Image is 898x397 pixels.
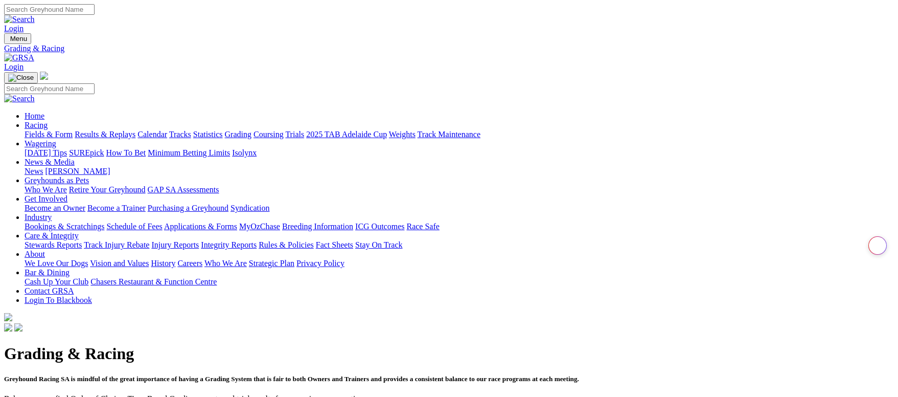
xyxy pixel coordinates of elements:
[148,148,230,157] a: Minimum Betting Limits
[25,194,67,203] a: Get Involved
[25,148,894,158] div: Wagering
[193,130,223,139] a: Statistics
[4,323,12,332] img: facebook.svg
[148,204,228,212] a: Purchasing a Greyhound
[25,167,43,175] a: News
[4,15,35,24] img: Search
[4,344,894,363] h1: Grading & Racing
[90,277,217,286] a: Chasers Restaurant & Function Centre
[25,250,45,258] a: About
[69,148,104,157] a: SUREpick
[259,240,314,249] a: Rules & Policies
[25,240,894,250] div: Care & Integrity
[25,112,44,120] a: Home
[148,185,219,194] a: GAP SA Assessments
[201,240,257,249] a: Integrity Reports
[75,130,135,139] a: Results & Replays
[4,62,24,71] a: Login
[25,240,82,249] a: Stewards Reports
[8,74,34,82] img: Close
[14,323,22,332] img: twitter.svg
[4,33,31,44] button: Toggle navigation
[164,222,237,231] a: Applications & Forms
[249,259,294,268] a: Strategic Plan
[151,240,199,249] a: Injury Reports
[25,130,894,139] div: Racing
[25,268,70,277] a: Bar & Dining
[282,222,353,231] a: Breeding Information
[10,35,27,42] span: Menu
[355,240,402,249] a: Stay On Track
[231,204,269,212] a: Syndication
[225,130,251,139] a: Grading
[306,130,387,139] a: 2025 TAB Adelaide Cup
[25,204,85,212] a: Become an Owner
[4,94,35,103] img: Search
[25,296,92,304] a: Login To Blackbook
[239,222,280,231] a: MyOzChase
[25,204,894,213] div: Get Involved
[25,259,88,268] a: We Love Our Dogs
[45,167,110,175] a: [PERSON_NAME]
[90,259,149,268] a: Vision and Values
[25,277,88,286] a: Cash Up Your Club
[25,213,52,222] a: Industry
[254,130,284,139] a: Coursing
[87,204,146,212] a: Become a Trainer
[316,240,353,249] a: Fact Sheets
[204,259,247,268] a: Who We Are
[4,53,34,62] img: GRSA
[406,222,439,231] a: Race Safe
[25,259,894,268] div: About
[4,4,95,15] input: Search
[4,313,12,321] img: logo-grsa-white.png
[25,185,894,194] div: Greyhounds as Pets
[137,130,167,139] a: Calendar
[4,83,95,94] input: Search
[355,222,404,231] a: ICG Outcomes
[232,148,257,157] a: Isolynx
[25,121,48,129] a: Racing
[25,286,74,295] a: Contact GRSA
[25,222,894,231] div: Industry
[25,185,67,194] a: Who We Are
[4,24,24,33] a: Login
[4,44,894,53] a: Grading & Racing
[69,185,146,194] a: Retire Your Greyhound
[4,72,38,83] button: Toggle navigation
[4,375,894,383] h5: Greyhound Racing SA is mindful of the great importance of having a Grading System that is fair to...
[84,240,149,249] a: Track Injury Rebate
[177,259,202,268] a: Careers
[25,139,56,148] a: Wagering
[169,130,191,139] a: Tracks
[40,72,48,80] img: logo-grsa-white.png
[25,176,89,185] a: Greyhounds as Pets
[25,222,104,231] a: Bookings & Scratchings
[106,148,146,157] a: How To Bet
[25,148,67,157] a: [DATE] Tips
[25,277,894,286] div: Bar & Dining
[25,231,79,240] a: Care & Integrity
[25,130,73,139] a: Fields & Form
[106,222,162,231] a: Schedule of Fees
[151,259,175,268] a: History
[389,130,416,139] a: Weights
[25,167,894,176] div: News & Media
[418,130,480,139] a: Track Maintenance
[285,130,304,139] a: Trials
[25,158,75,166] a: News & Media
[296,259,344,268] a: Privacy Policy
